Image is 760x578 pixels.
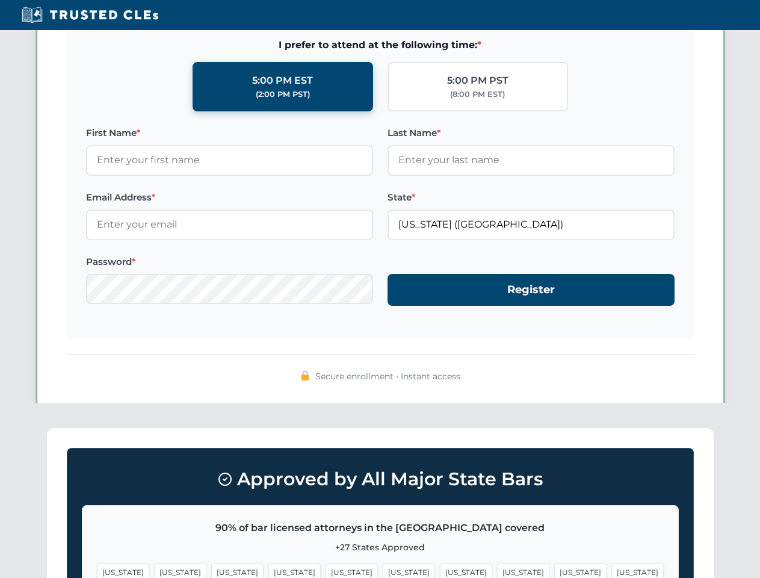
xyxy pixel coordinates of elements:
[86,37,675,53] span: I prefer to attend at the following time:
[300,371,310,381] img: 🔒
[447,73,508,89] div: 5:00 PM PST
[86,126,373,140] label: First Name
[97,520,664,536] p: 90% of bar licensed attorneys in the [GEOGRAPHIC_DATA] covered
[315,370,460,383] span: Secure enrollment • Instant access
[388,145,675,175] input: Enter your last name
[388,274,675,306] button: Register
[388,126,675,140] label: Last Name
[86,145,373,175] input: Enter your first name
[86,190,373,205] label: Email Address
[86,255,373,269] label: Password
[252,73,313,89] div: 5:00 PM EST
[82,463,679,496] h3: Approved by All Major State Bars
[388,190,675,205] label: State
[256,89,310,101] div: (2:00 PM PST)
[97,541,664,554] p: +27 States Approved
[86,210,373,240] input: Enter your email
[450,89,505,101] div: (8:00 PM EST)
[18,6,162,24] img: Trusted CLEs
[388,210,675,240] input: Florida (FL)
